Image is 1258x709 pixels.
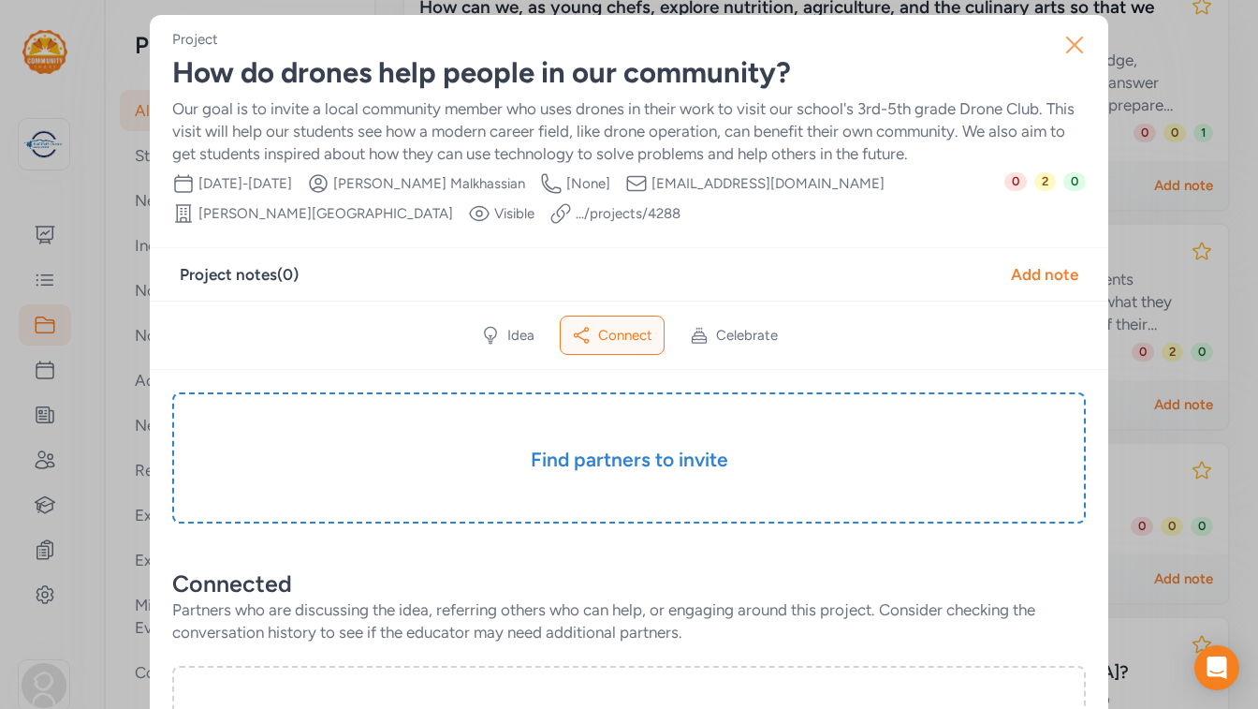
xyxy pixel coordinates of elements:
[180,263,299,286] div: Project notes ( 0 )
[1011,263,1078,286] div: Add note
[198,174,292,193] span: [DATE] - [DATE]
[1063,172,1086,191] span: 0
[494,204,534,223] span: Visible
[1034,172,1056,191] span: 2
[576,204,680,223] a: .../projects/4288
[172,56,1086,90] div: How do drones help people in our community?
[172,569,1086,598] div: Connected
[172,97,1086,165] div: Our goal is to invite a local community member who uses drones in their work to visit our school'...
[333,174,525,193] span: [PERSON_NAME] Malkhassian
[566,174,610,193] span: [None]
[219,447,1039,473] h3: Find partners to invite
[716,326,778,345] span: Celebrate
[1194,645,1239,690] div: Open Intercom Messenger
[172,598,1086,643] div: Partners who are discussing the idea, referring others who can help, or engaging around this proj...
[651,174,885,193] span: [EMAIL_ADDRESS][DOMAIN_NAME]
[507,326,534,345] span: Idea
[1004,172,1027,191] span: 0
[598,326,652,345] span: Connect
[198,204,453,223] span: [PERSON_NAME][GEOGRAPHIC_DATA]
[172,30,218,49] div: Project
